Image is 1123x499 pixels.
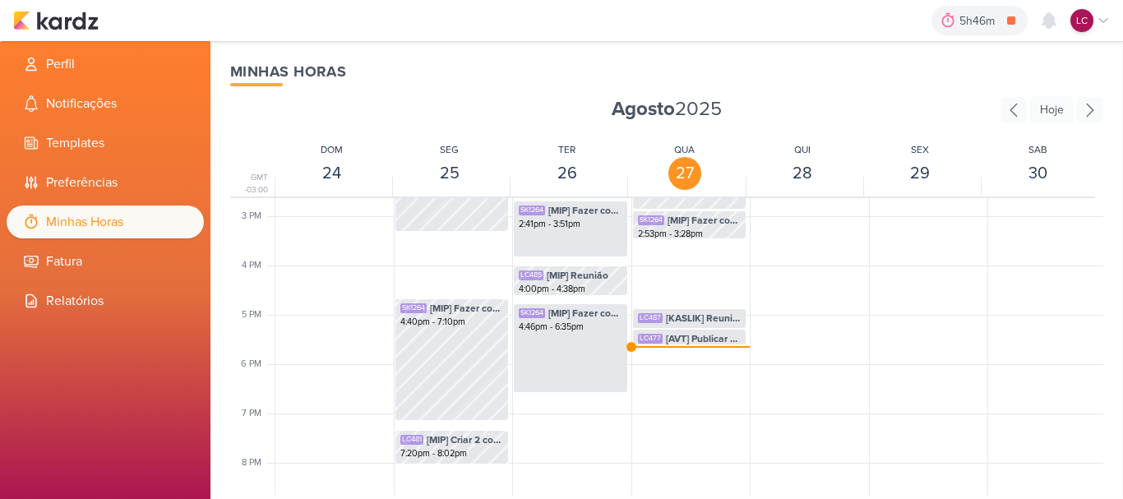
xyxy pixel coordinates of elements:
span: [MIP] Reunião [547,268,608,283]
div: Hoje [1030,96,1074,123]
div: 26 [551,157,584,190]
li: Fatura [7,245,204,278]
strong: Agosto [612,97,675,121]
div: 5 PM [242,308,271,322]
div: 7:20pm - 8:02pm [400,447,504,460]
span: [AVT] Publicar blog "Áreas Verdes"... [666,331,742,346]
div: Laís Costa [1070,9,1093,32]
span: [MIP] Fazer conteúdos do blog de MIP (Setembro e Outubro) [430,301,504,316]
div: QUI [794,142,811,157]
li: Minhas Horas [7,206,204,238]
div: 30 [1021,157,1054,190]
div: 4 PM [242,259,271,273]
div: LC481 [400,435,423,445]
span: [MIP] Fazer conteúdos do blog de MIP (Setembro e Outubro) [668,213,742,228]
div: 3 PM [242,210,271,224]
div: 4:40pm - 7:10pm [400,316,504,329]
p: LC [1076,13,1088,28]
div: SEG [440,142,459,157]
div: 25 [433,157,466,190]
span: 2025 [612,96,722,122]
span: [MIP] Fazer conteúdos do blog de MIP (Setembro e Outubro) [548,203,622,218]
div: 28 [786,157,819,190]
div: 29 [903,157,936,190]
span: [KASLIK] Reunião [666,311,742,326]
div: GMT -03:00 [230,172,271,196]
li: Relatórios [7,284,204,317]
div: 24 [316,157,349,190]
div: SK1264 [519,206,545,215]
div: 2:41pm - 3:51pm [519,218,622,231]
div: 8 PM [242,456,271,470]
div: LC487 [638,313,663,323]
li: Preferências [7,166,204,199]
li: Perfil [7,48,204,81]
div: 4:46pm - 6:35pm [519,321,622,334]
span: [MIP] Fazer conteúdos do blog de MIP (Setembro e Outubro) [548,306,622,321]
div: DOM [321,142,343,157]
div: LC477 [638,334,663,344]
div: QUA [674,142,695,157]
div: 5h46m [959,12,1000,30]
div: SK1264 [638,215,664,225]
div: 27 [668,157,701,190]
div: TER [558,142,575,157]
li: Notificações [7,87,204,120]
li: Templates [7,127,204,159]
div: 7 PM [242,407,271,421]
div: SK1264 [400,303,427,313]
div: SK1264 [519,308,545,318]
div: SEX [911,142,929,157]
div: LC485 [519,270,543,280]
div: SAB [1028,142,1047,157]
div: 6 PM [241,358,271,372]
div: 4:00pm - 4:38pm [519,283,622,296]
div: 2:53pm - 3:28pm [638,228,742,241]
span: [MIP] Criar 2 conteúdos do Campo das Aroeiras [427,432,504,447]
img: kardz.app [13,11,99,30]
div: 4:52pm - 5:17pm [638,326,742,339]
div: Minhas Horas [230,61,1103,83]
